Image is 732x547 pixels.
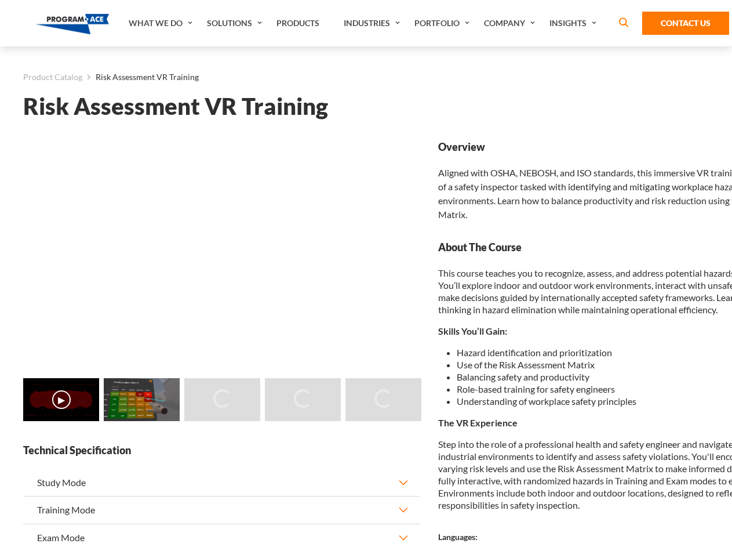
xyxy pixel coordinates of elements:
img: Program-Ace [36,14,110,34]
a: Product Catalog [23,70,82,85]
li: Risk Assessment VR Training [82,70,199,85]
button: Study Mode [23,469,420,496]
button: ▶ [52,390,71,409]
img: Risk Assessment VR Training - Preview 1 [104,378,180,421]
a: Contact Us [642,12,729,35]
strong: Technical Specification [23,443,420,458]
strong: Languages: [438,532,478,542]
button: Training Mode [23,497,420,523]
iframe: Risk Assessment VR Training - Video 0 [23,140,420,363]
img: Risk Assessment VR Training - Video 0 [23,378,99,421]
